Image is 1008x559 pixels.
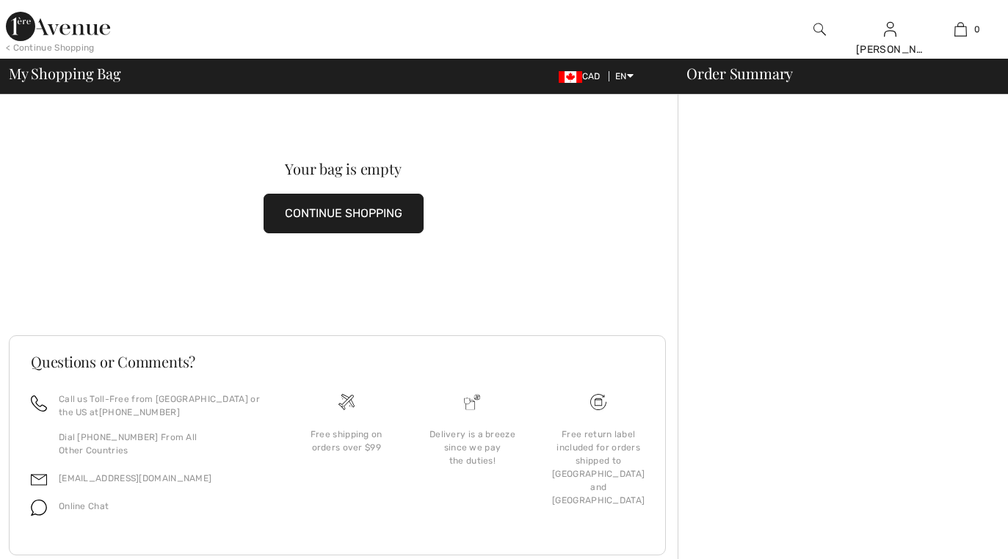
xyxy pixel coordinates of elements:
img: search the website [813,21,826,38]
img: email [31,472,47,488]
div: Your bag is empty [43,161,645,176]
h3: Questions or Comments? [31,354,644,369]
img: My Bag [954,21,967,38]
img: Free shipping on orders over $99 [590,394,606,410]
img: chat [31,500,47,516]
button: CONTINUE SHOPPING [264,194,424,233]
span: EN [615,71,634,81]
div: Free shipping on orders over $99 [295,428,398,454]
img: My Info [884,21,896,38]
div: [PERSON_NAME] [856,42,925,57]
div: Order Summary [669,66,999,81]
div: Delivery is a breeze since we pay the duties! [421,428,524,467]
img: Free shipping on orders over $99 [338,394,355,410]
span: 0 [974,23,980,36]
a: 0 [927,21,996,38]
img: 1ère Avenue [6,12,110,41]
a: Sign In [884,22,896,36]
span: My Shopping Bag [9,66,121,81]
img: Canadian Dollar [559,71,582,83]
div: < Continue Shopping [6,41,95,54]
p: Dial [PHONE_NUMBER] From All Other Countries [59,431,266,457]
a: [PHONE_NUMBER] [99,407,180,417]
span: CAD [559,71,606,81]
span: Online Chat [59,501,109,511]
p: Call us Toll-Free from [GEOGRAPHIC_DATA] or the US at [59,392,266,419]
img: Delivery is a breeze since we pay the duties! [464,394,480,410]
a: [EMAIL_ADDRESS][DOMAIN_NAME] [59,473,211,483]
div: Free return label included for orders shipped to [GEOGRAPHIC_DATA] and [GEOGRAPHIC_DATA] [547,428,650,507]
img: call [31,395,47,412]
